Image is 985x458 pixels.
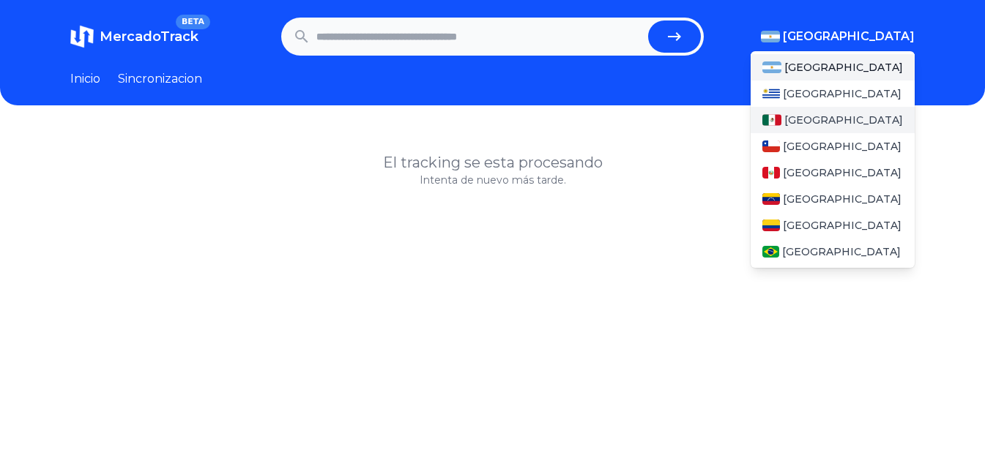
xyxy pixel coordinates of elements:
img: Peru [762,167,780,179]
span: [GEOGRAPHIC_DATA] [784,60,903,75]
button: [GEOGRAPHIC_DATA] [761,28,915,45]
span: [GEOGRAPHIC_DATA] [784,113,903,127]
a: Venezuela[GEOGRAPHIC_DATA] [751,186,915,212]
a: MercadoTrackBETA [70,25,198,48]
img: Brasil [762,246,779,258]
span: [GEOGRAPHIC_DATA] [783,192,902,206]
span: [GEOGRAPHIC_DATA] [783,165,902,180]
p: Intenta de nuevo más tarde. [70,173,915,187]
a: Brasil[GEOGRAPHIC_DATA] [751,239,915,265]
img: Argentina [762,61,781,73]
img: Argentina [761,31,780,42]
span: [GEOGRAPHIC_DATA] [783,86,902,101]
span: [GEOGRAPHIC_DATA] [783,28,915,45]
a: Sincronizacion [118,70,202,88]
a: Inicio [70,70,100,88]
a: Chile[GEOGRAPHIC_DATA] [751,133,915,159]
span: BETA [176,15,210,29]
img: Mexico [762,114,781,126]
img: Chile [762,140,780,152]
a: Argentina[GEOGRAPHIC_DATA] [751,54,915,80]
span: [GEOGRAPHIC_DATA] [783,218,902,233]
a: Colombia[GEOGRAPHIC_DATA] [751,212,915,239]
img: Colombia [762,219,780,231]
span: [GEOGRAPHIC_DATA] [782,244,901,259]
span: [GEOGRAPHIC_DATA] [783,139,902,154]
h1: El tracking se esta procesando [70,152,915,173]
img: Uruguay [762,88,780,100]
img: Venezuela [762,193,780,205]
a: Mexico[GEOGRAPHIC_DATA] [751,107,915,133]
a: Peru[GEOGRAPHIC_DATA] [751,159,915,186]
a: Uruguay[GEOGRAPHIC_DATA] [751,80,915,107]
img: MercadoTrack [70,25,94,48]
span: MercadoTrack [100,29,198,45]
